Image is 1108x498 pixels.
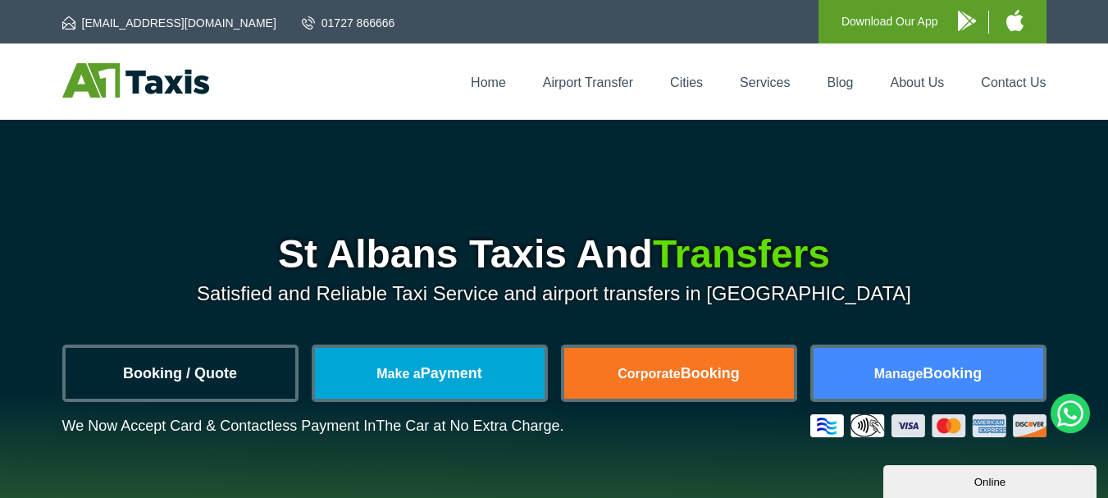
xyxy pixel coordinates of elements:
iframe: chat widget [883,462,1100,498]
img: A1 Taxis iPhone App [1006,10,1024,31]
span: Corporate [618,367,680,381]
h1: St Albans Taxis And [62,235,1046,274]
p: We Now Accept Card & Contactless Payment In [62,418,564,435]
a: About Us [891,75,945,89]
span: Manage [874,367,923,381]
a: Contact Us [981,75,1046,89]
a: Booking / Quote [66,348,295,399]
a: Airport Transfer [543,75,633,89]
span: Make a [376,367,420,381]
a: ManageBooking [814,348,1043,399]
p: Satisfied and Reliable Taxi Service and airport transfers in [GEOGRAPHIC_DATA] [62,282,1046,305]
a: CorporateBooking [564,348,794,399]
img: Credit And Debit Cards [810,414,1046,437]
a: Blog [827,75,853,89]
a: Home [471,75,506,89]
p: Download Our App [841,11,938,32]
a: Cities [670,75,703,89]
img: A1 Taxis St Albans LTD [62,63,209,98]
a: Services [740,75,790,89]
span: Transfers [653,232,830,276]
a: 01727 866666 [302,15,395,31]
a: Make aPayment [315,348,545,399]
span: The Car at No Extra Charge. [376,418,563,434]
a: [EMAIL_ADDRESS][DOMAIN_NAME] [62,15,276,31]
img: A1 Taxis Android App [958,11,976,31]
